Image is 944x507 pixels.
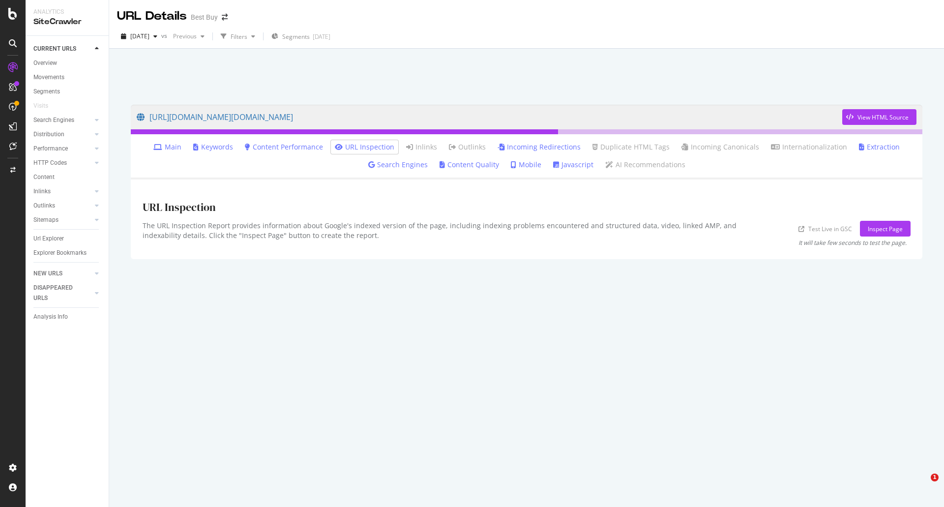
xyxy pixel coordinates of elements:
div: Inlinks [33,186,51,197]
div: Analysis Info [33,312,68,322]
a: Segments [33,87,102,97]
div: Visits [33,101,48,111]
button: Segments[DATE] [267,29,334,44]
span: 1 [931,474,939,481]
div: View HTML Source [857,113,909,121]
div: Outlinks [33,201,55,211]
a: [URL][DOMAIN_NAME][DOMAIN_NAME] [137,105,842,129]
a: Analysis Info [33,312,102,322]
a: Content [33,172,102,182]
a: Inlinks [406,142,437,152]
div: Segments [33,87,60,97]
button: Previous [169,29,208,44]
div: The URL Inspection Report provides information about Google's indexed version of the page, includ... [143,221,763,247]
div: Content [33,172,55,182]
div: arrow-right-arrow-left [222,14,228,21]
a: Inlinks [33,186,92,197]
div: NEW URLS [33,268,62,279]
a: Visits [33,101,58,111]
div: CURRENT URLS [33,44,76,54]
button: View HTML Source [842,109,916,125]
div: Distribution [33,129,64,140]
a: Mobile [511,160,541,170]
iframe: Intercom live chat [911,474,934,497]
a: Outlinks [33,201,92,211]
a: Test Live in GSC [798,224,852,234]
a: Explorer Bookmarks [33,248,102,258]
a: Incoming Canonicals [681,142,759,152]
a: Sitemaps [33,215,92,225]
div: Best Buy [191,12,218,22]
div: URL Details [117,8,187,25]
div: [DATE] [313,32,330,41]
div: DISAPPEARED URLS [33,283,83,303]
a: Content Quality [440,160,499,170]
a: Extraction [859,142,900,152]
span: vs [161,31,169,40]
div: Explorer Bookmarks [33,248,87,258]
h1: URL Inspection [143,201,216,213]
a: Distribution [33,129,92,140]
div: Filters [231,32,247,41]
a: AI Recommendations [605,160,685,170]
div: Url Explorer [33,234,64,244]
span: Segments [282,32,310,41]
a: Url Explorer [33,234,102,244]
a: Keywords [193,142,233,152]
span: 2025 Sep. 23rd [130,32,149,40]
a: Movements [33,72,102,83]
button: Filters [217,29,259,44]
div: Analytics [33,8,101,16]
div: It will take few seconds to test the page. [798,239,907,247]
div: Movements [33,72,64,83]
div: Overview [33,58,57,68]
a: Javascript [553,160,593,170]
a: CURRENT URLS [33,44,92,54]
button: Inspect Page [860,221,911,237]
span: Previous [169,32,197,40]
a: Search Engines [33,115,92,125]
div: Sitemaps [33,215,59,225]
a: Search Engines [368,160,428,170]
div: HTTP Codes [33,158,67,168]
a: HTTP Codes [33,158,92,168]
div: SiteCrawler [33,16,101,28]
a: Internationalization [771,142,847,152]
a: Performance [33,144,92,154]
a: NEW URLS [33,268,92,279]
button: [DATE] [117,29,161,44]
a: URL Inspection [335,142,394,152]
a: Overview [33,58,102,68]
div: Search Engines [33,115,74,125]
div: Performance [33,144,68,154]
a: Outlinks [449,142,486,152]
a: Main [153,142,181,152]
a: DISAPPEARED URLS [33,283,92,303]
div: Inspect Page [868,225,903,233]
a: Duplicate HTML Tags [592,142,670,152]
a: Content Performance [245,142,323,152]
a: Incoming Redirections [498,142,581,152]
